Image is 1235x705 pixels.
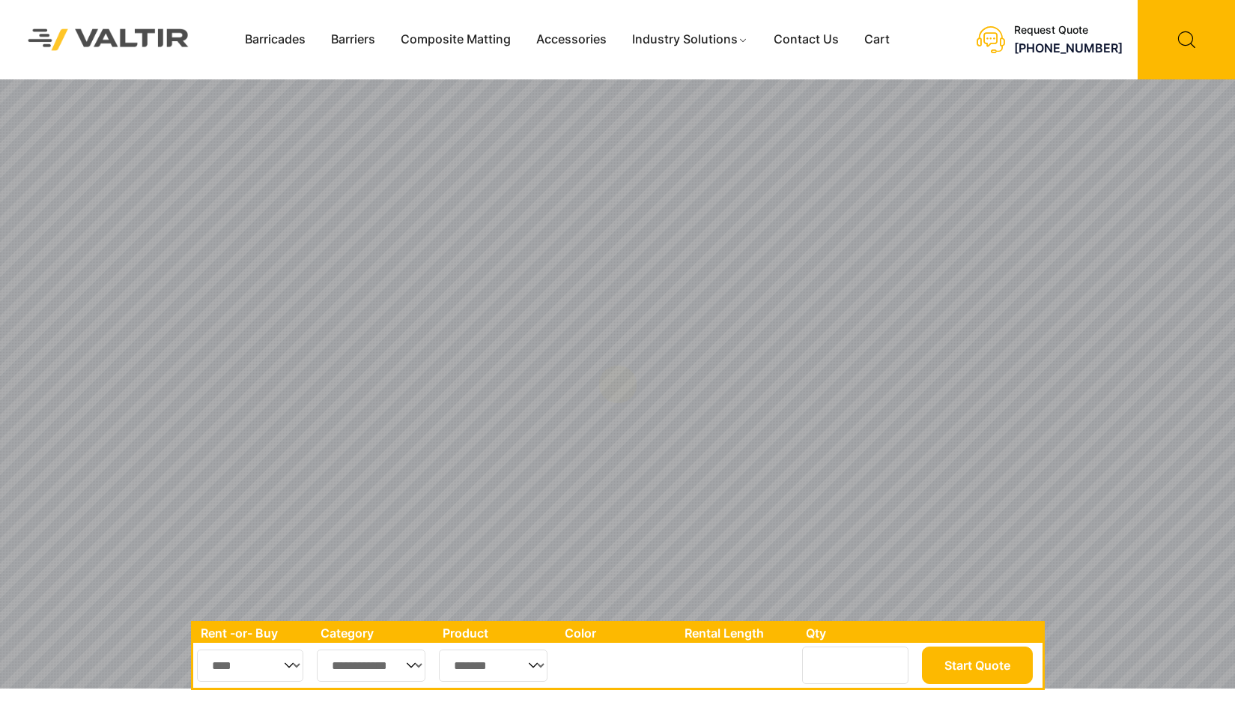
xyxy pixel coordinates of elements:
th: Rent -or- Buy [193,623,313,643]
th: Rental Length [677,623,798,643]
a: [PHONE_NUMBER] [1014,40,1123,55]
a: Barriers [318,28,388,51]
a: Industry Solutions [619,28,761,51]
th: Qty [798,623,917,643]
th: Category [313,623,436,643]
a: Contact Us [761,28,852,51]
div: Request Quote [1014,24,1123,37]
a: Composite Matting [388,28,524,51]
img: Valtir Rentals [11,12,206,67]
a: Cart [852,28,902,51]
th: Color [557,623,678,643]
a: Barricades [232,28,318,51]
a: Accessories [524,28,619,51]
button: Start Quote [922,647,1033,684]
th: Product [435,623,557,643]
